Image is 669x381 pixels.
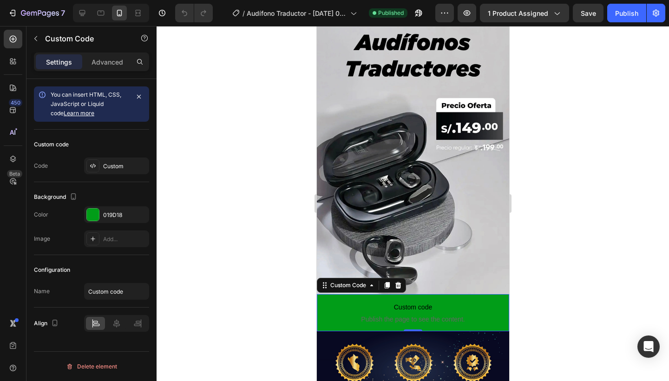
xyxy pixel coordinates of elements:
div: Code [34,162,48,170]
div: Align [34,317,60,330]
button: Publish [607,4,646,22]
p: 7 [61,7,65,19]
span: Published [378,9,404,17]
p: Custom Code [45,33,124,44]
div: Open Intercom Messenger [637,335,660,358]
div: 019D18 [103,211,147,219]
span: You can insert HTML, CSS, JavaScript or Liquid code [51,91,121,117]
a: Learn more [64,110,94,117]
div: Delete element [66,361,117,372]
div: Beta [7,170,22,177]
div: Color [34,210,48,219]
iframe: Design area [317,26,509,381]
div: Publish [615,8,638,18]
span: 1 product assigned [488,8,548,18]
button: 7 [4,4,69,22]
p: Advanced [92,57,123,67]
div: Background [34,191,79,204]
span: Save [581,9,596,17]
span: / [243,8,245,18]
span: Audífono Traductor - [DATE] 02:07:34 [247,8,347,18]
button: Save [573,4,603,22]
button: Delete element [34,359,149,374]
button: 1 product assigned [480,4,569,22]
div: Add... [103,235,147,243]
div: Image [34,235,50,243]
div: Name [34,287,50,296]
p: Settings [46,57,72,67]
div: 450 [9,99,22,106]
div: Custom code [34,140,69,149]
div: Configuration [34,266,70,274]
div: Undo/Redo [175,4,213,22]
div: Custom [103,162,147,171]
